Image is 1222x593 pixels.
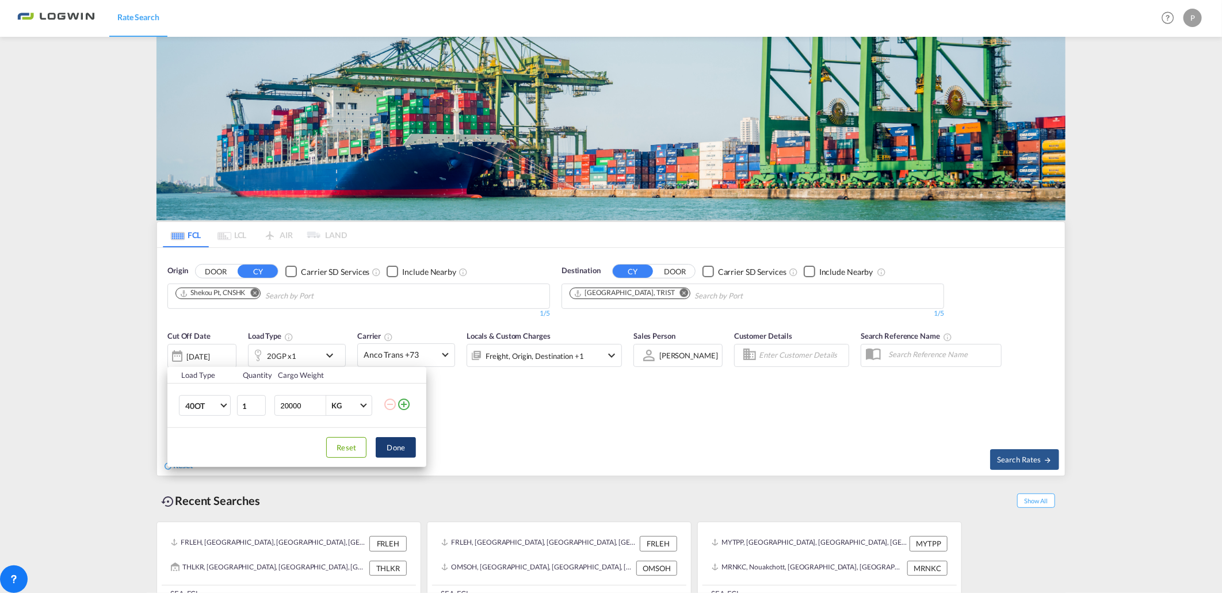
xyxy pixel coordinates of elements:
md-select: Choose: 40OT [179,395,231,416]
md-icon: icon-minus-circle-outline [383,397,397,411]
div: KG [332,401,342,410]
md-icon: icon-plus-circle-outline [397,397,411,411]
button: Reset [326,437,366,458]
input: Enter Weight [280,396,326,415]
th: Load Type [167,367,236,384]
input: Qty [237,395,266,416]
button: Done [376,437,416,458]
th: Quantity [236,367,272,384]
div: Cargo Weight [278,370,376,380]
span: 40OT [185,400,219,412]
